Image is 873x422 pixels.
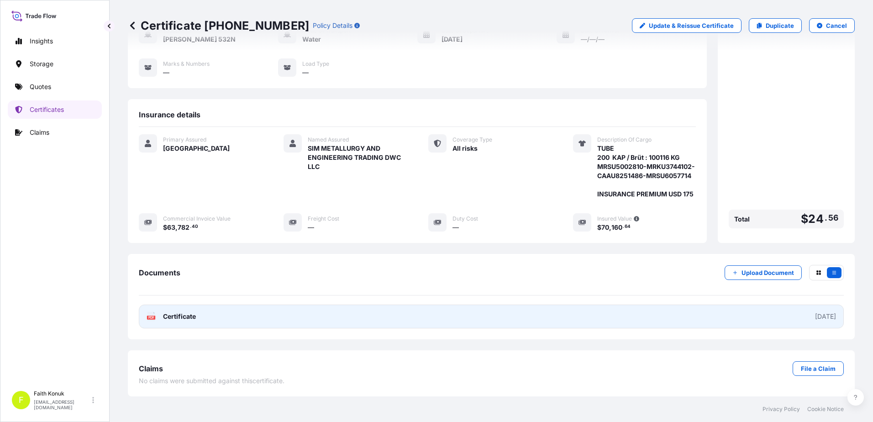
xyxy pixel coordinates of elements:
[808,213,823,225] span: 24
[8,78,102,96] a: Quotes
[8,123,102,142] a: Claims
[139,364,163,373] span: Claims
[809,18,855,33] button: Cancel
[452,215,478,222] span: Duty Cost
[302,60,329,68] span: Load Type
[139,268,180,277] span: Documents
[139,305,844,328] a: PDFCertificate[DATE]
[30,105,64,114] p: Certificates
[148,316,154,319] text: PDF
[163,136,206,143] span: Primary Assured
[597,224,601,231] span: $
[175,224,178,231] span: ,
[313,21,352,30] p: Policy Details
[34,399,90,410] p: [EMAIL_ADDRESS][DOMAIN_NAME]
[623,225,624,228] span: .
[308,223,314,232] span: —
[749,18,802,33] a: Duplicate
[452,144,478,153] span: All risks
[163,68,169,77] span: —
[826,21,847,30] p: Cancel
[742,268,794,277] p: Upload Document
[30,128,49,137] p: Claims
[167,224,175,231] span: 63
[611,224,622,231] span: 160
[632,18,742,33] a: Update & Reissue Certificate
[597,136,652,143] span: Description Of Cargo
[597,144,696,199] span: TUBE 200 KAP / Brüt : 100116 KG MRSU5002810-MRKU3744102-CAAU8251486-MRSU6057714 INSURANCE PREMIUM...
[30,37,53,46] p: Insights
[734,215,750,224] span: Total
[139,110,200,119] span: Insurance details
[793,361,844,376] a: File a Claim
[34,390,90,397] p: Faith Konuk
[178,224,189,231] span: 782
[308,144,406,171] span: SIM METALLURGY AND ENGINEERING TRADING DWC LLC
[163,215,231,222] span: Commercial Invoice Value
[8,55,102,73] a: Storage
[308,136,349,143] span: Named Assured
[192,225,198,228] span: 40
[815,312,836,321] div: [DATE]
[601,224,609,231] span: 70
[625,225,631,228] span: 64
[163,144,230,153] span: [GEOGRAPHIC_DATA]
[828,215,838,221] span: 56
[19,396,24,405] span: F
[190,225,191,228] span: .
[452,223,459,232] span: —
[597,215,632,222] span: Insured Value
[30,82,51,91] p: Quotes
[30,59,53,69] p: Storage
[609,224,611,231] span: ,
[452,136,492,143] span: Coverage Type
[163,224,167,231] span: $
[649,21,734,30] p: Update & Reissue Certificate
[725,265,802,280] button: Upload Document
[163,60,210,68] span: Marks & Numbers
[763,406,800,413] a: Privacy Policy
[128,18,309,33] p: Certificate [PHONE_NUMBER]
[139,376,284,385] span: No claims were submitted against this certificate .
[8,100,102,119] a: Certificates
[308,215,339,222] span: Freight Cost
[766,21,794,30] p: Duplicate
[807,406,844,413] a: Cookie Notice
[801,213,808,225] span: $
[801,364,836,373] p: File a Claim
[8,32,102,50] a: Insights
[825,215,827,221] span: .
[163,312,196,321] span: Certificate
[302,68,309,77] span: —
